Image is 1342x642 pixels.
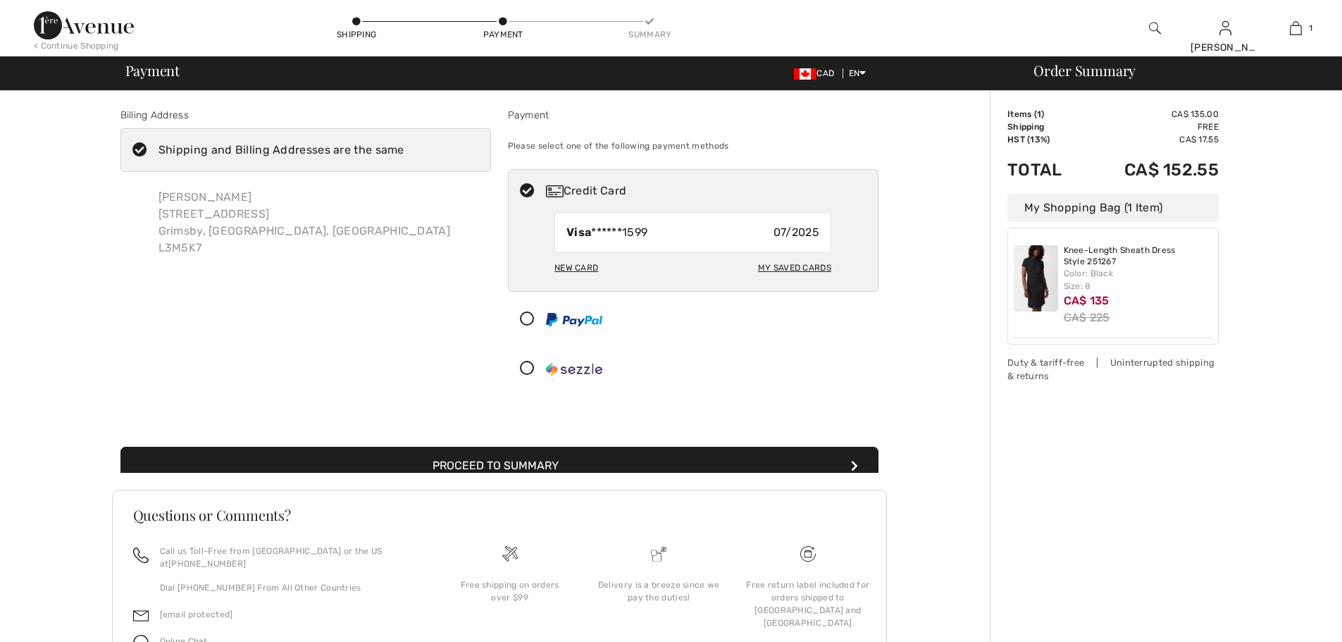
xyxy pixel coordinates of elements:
td: Shipping [1007,121,1085,133]
img: My Info [1219,20,1231,37]
div: My Shopping Bag (1 Item) [1007,194,1219,222]
div: Free shipping on orders over $99 [447,579,573,604]
div: My Saved Cards [758,256,831,280]
img: Credit Card [546,185,564,197]
div: Please select one of the following payment methods [508,128,878,163]
div: Delivery is a breeze since we pay the duties! [595,579,722,604]
img: search the website [1149,20,1161,37]
span: CA$ 135 [1064,294,1110,307]
img: Free shipping on orders over $99 [800,546,816,562]
img: Knee-Length Sheath Dress Style 251267 [1014,245,1058,311]
img: email [133,608,149,624]
td: Free [1085,121,1219,133]
td: Items ( ) [1007,108,1085,121]
img: Delivery is a breeze since we pay the duties! [651,546,666,562]
div: Shipping [335,28,378,41]
a: [email protected] [160,610,233,619]
img: My Bag [1290,20,1302,37]
div: Payment [508,108,878,123]
div: Shipping and Billing Addresses are the same [159,142,404,159]
div: Credit Card [546,183,869,199]
div: Summary [628,28,671,41]
div: Order Summary [1017,63,1334,78]
div: Free return label included for orders shipped to [GEOGRAPHIC_DATA] and [GEOGRAPHIC_DATA] [745,579,871,629]
a: Knee-Length Sheath Dress Style 251267 [1064,245,1213,267]
a: 1 [1261,20,1330,37]
img: PayPal [546,313,602,326]
img: Sezzle [546,362,602,376]
div: Billing Address [120,108,491,123]
td: Total [1007,146,1085,194]
strong: Visa [566,226,591,239]
p: Call us Toll-Free from [GEOGRAPHIC_DATA] or the US at [160,545,418,570]
button: Proceed to Summary [120,447,878,485]
td: CA$ 152.55 [1085,146,1219,194]
a: Sign In [1219,21,1231,35]
img: call [133,548,149,563]
div: Payment [482,28,524,41]
a: [PHONE_NUMBER] [168,559,246,569]
div: < Continue Shopping [34,39,119,52]
p: Dial [PHONE_NUMBER] From All Other Countries [160,581,418,594]
div: [PERSON_NAME] [STREET_ADDRESS] Grimsby, [GEOGRAPHIC_DATA], [GEOGRAPHIC_DATA] L3M5K7 [147,178,462,268]
img: Free shipping on orders over $99 [502,546,518,562]
span: 1 [1309,22,1312,35]
div: [PERSON_NAME] [1191,40,1260,55]
span: CAD [794,68,840,78]
div: New Card [554,256,598,280]
img: Canadian Dollar [794,68,816,80]
div: Color: Black Size: 8 [1064,267,1213,292]
s: CA$ 225 [1064,311,1110,324]
span: 1 [1037,109,1041,119]
span: 07/2025 [773,224,819,241]
td: CA$ 135.00 [1085,108,1219,121]
span: Payment [125,63,180,78]
td: HST (13%) [1007,133,1085,146]
div: Duty & tariff-free | Uninterrupted shipping & returns [1007,356,1219,383]
h3: Questions or Comments? [133,508,866,522]
img: 1ère Avenue [34,11,134,39]
span: EN [849,68,866,78]
td: CA$ 17.55 [1085,133,1219,146]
